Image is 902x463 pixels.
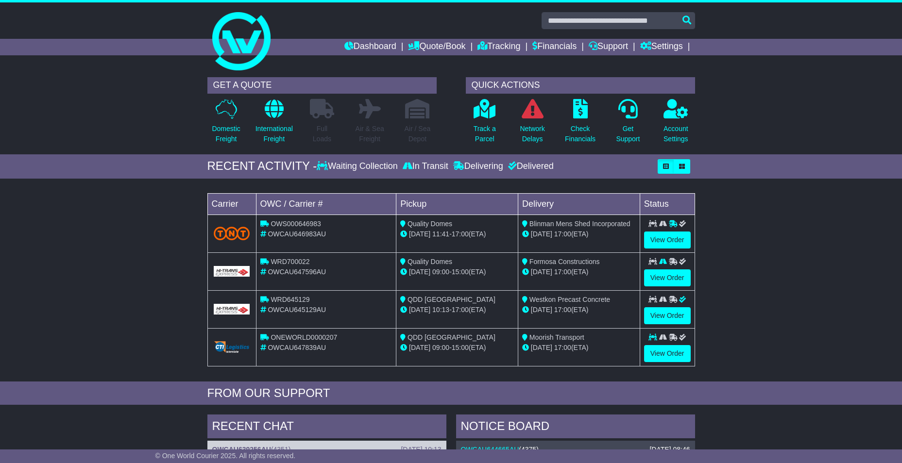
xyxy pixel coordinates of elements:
p: Get Support [616,124,640,144]
span: [DATE] [409,230,430,238]
div: ( ) [461,446,690,454]
span: [DATE] [409,306,430,314]
span: 17:00 [452,230,469,238]
a: Quote/Book [408,39,465,55]
img: GetCarrierServiceLogo [214,304,250,314]
a: Tracking [477,39,520,55]
span: 17:00 [452,306,469,314]
div: In Transit [400,161,451,172]
span: ONEWORLD0000207 [271,333,337,341]
span: Quality Domes [408,258,452,265]
p: Track a Parcel [474,124,496,144]
span: 4351 [273,446,289,453]
span: 11:41 [432,230,449,238]
div: Waiting Collection [317,161,400,172]
a: Support [589,39,628,55]
div: GET A QUOTE [207,77,437,94]
span: Formosa Constructions [529,258,600,265]
div: - (ETA) [400,343,514,353]
span: [DATE] [531,230,552,238]
a: View Order [644,307,691,324]
span: OWCAU646983AU [268,230,326,238]
div: - (ETA) [400,229,514,239]
span: Moorish Transport [529,333,584,341]
span: OWS000646983 [271,220,321,228]
div: NOTICE BOARD [456,414,695,441]
span: QDD [GEOGRAPHIC_DATA] [408,333,495,341]
a: CheckFinancials [564,99,596,149]
span: 15:00 [452,344,469,351]
td: OWC / Carrier # [256,193,396,215]
span: Blinman Mens Shed Incorporated [529,220,630,228]
div: - (ETA) [400,267,514,277]
span: OWCAU647596AU [268,268,326,276]
span: [DATE] [531,268,552,276]
a: OWCAU644665AU [461,446,519,453]
div: Delivered [506,161,554,172]
div: (ETA) [522,343,636,353]
td: Pickup [396,193,518,215]
div: (ETA) [522,229,636,239]
p: Domestic Freight [212,124,240,144]
p: Air & Sea Freight [356,124,384,144]
a: Track aParcel [473,99,496,149]
td: Carrier [207,193,256,215]
span: 09:00 [432,268,449,276]
span: 10:13 [432,306,449,314]
p: Account Settings [664,124,688,144]
span: [DATE] [531,344,552,351]
span: Quality Domes [408,220,452,228]
p: Check Financials [565,124,596,144]
a: NetworkDelays [519,99,545,149]
span: [DATE] [409,344,430,351]
span: 17:00 [554,344,571,351]
a: Dashboard [344,39,396,55]
a: InternationalFreight [255,99,293,149]
span: OWCAU647839AU [268,344,326,351]
img: TNT_Domestic.png [214,227,250,240]
span: 4375 [521,446,536,453]
a: Financials [532,39,577,55]
a: View Order [644,231,691,248]
span: © One World Courier 2025. All rights reserved. [155,452,296,460]
div: RECENT CHAT [207,414,446,441]
span: 17:00 [554,268,571,276]
span: WRD700022 [271,258,309,265]
td: Delivery [518,193,640,215]
span: WRD645129 [271,296,309,303]
img: GetCarrierServiceLogo [214,341,250,353]
span: [DATE] [409,268,430,276]
a: OWCAU639256AU [212,446,271,453]
div: [DATE] 10:13 [401,446,441,454]
span: Westkon Precast Concrete [529,296,610,303]
div: ( ) [212,446,442,454]
a: View Order [644,345,691,362]
td: Status [640,193,695,215]
p: Air / Sea Depot [405,124,431,144]
div: QUICK ACTIONS [466,77,695,94]
div: Delivering [451,161,506,172]
span: 15:00 [452,268,469,276]
div: FROM OUR SUPPORT [207,386,695,400]
span: 17:00 [554,306,571,314]
div: (ETA) [522,305,636,315]
div: RECENT ACTIVITY - [207,159,317,173]
span: 17:00 [554,230,571,238]
p: International Freight [255,124,293,144]
div: - (ETA) [400,305,514,315]
div: (ETA) [522,267,636,277]
a: AccountSettings [663,99,689,149]
a: Settings [640,39,683,55]
a: DomesticFreight [211,99,240,149]
span: OWCAU645129AU [268,306,326,314]
span: [DATE] [531,306,552,314]
a: GetSupport [615,99,640,149]
p: Full Loads [310,124,334,144]
a: View Order [644,269,691,286]
div: [DATE] 08:46 [649,446,690,454]
img: GetCarrierServiceLogo [214,266,250,277]
span: QDD [GEOGRAPHIC_DATA] [408,296,495,303]
span: 09:00 [432,344,449,351]
p: Network Delays [520,124,545,144]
